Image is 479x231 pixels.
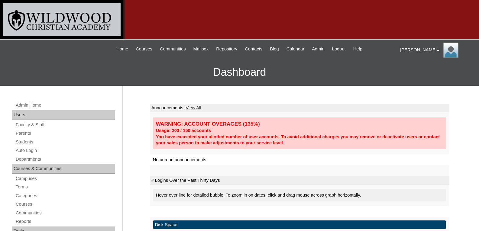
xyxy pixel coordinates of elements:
[350,46,365,53] a: Help
[443,43,458,58] img: Jill Isaac
[156,128,211,133] strong: Usage: 203 / 150 accounts
[160,46,186,53] span: Communities
[193,46,209,53] span: Mailbox
[157,46,189,53] a: Communities
[309,46,328,53] a: Admin
[15,101,115,109] a: Admin Home
[190,46,212,53] a: Mailbox
[400,43,473,58] div: [PERSON_NAME]
[329,46,349,53] a: Logout
[332,46,346,53] span: Logout
[242,46,265,53] a: Contacts
[3,3,121,36] img: logo-white.png
[150,176,449,185] td: # Logins Over the Past Thirty Days
[116,46,128,53] span: Home
[216,46,237,53] span: Repository
[283,46,307,53] a: Calendar
[12,164,115,174] div: Courses & Communities
[15,156,115,163] a: Departments
[136,46,152,53] span: Courses
[267,46,282,53] a: Blog
[286,46,304,53] span: Calendar
[353,46,362,53] span: Help
[15,147,115,154] a: Auto Login
[12,110,115,120] div: Users
[245,46,262,53] span: Contacts
[15,130,115,137] a: Parents
[3,59,476,86] h3: Dashboard
[15,138,115,146] a: Students
[156,134,443,146] div: You have exceeded your allotted number of user accounts. To avoid additional charges you may remo...
[153,189,446,201] div: Hover over line for detailed bubble. To zoom in on dates, click and drag mouse across graph horiz...
[150,154,449,165] td: No unread announcements.
[270,46,279,53] span: Blog
[156,120,443,127] div: WARNING: ACCOUNT OVERAGES (135%)
[15,209,115,217] a: Communities
[153,220,446,229] td: Disk Space
[15,192,115,200] a: Categories
[15,121,115,129] a: Faculty & Staff
[213,46,240,53] a: Repository
[15,218,115,225] a: Reports
[113,46,131,53] a: Home
[15,183,115,191] a: Terms
[15,201,115,208] a: Courses
[312,46,325,53] span: Admin
[186,105,201,110] a: View All
[15,175,115,182] a: Campuses
[133,46,155,53] a: Courses
[150,104,449,112] td: Announcements |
